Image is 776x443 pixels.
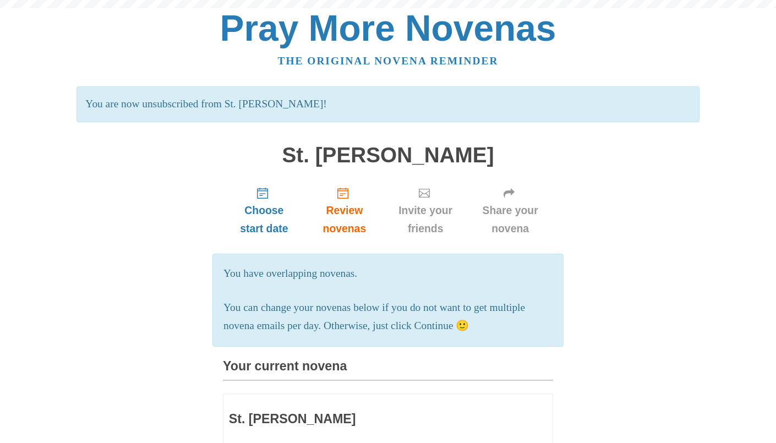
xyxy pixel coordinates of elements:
[76,86,699,122] p: You are now unsubscribed from St. [PERSON_NAME]!
[223,144,553,167] h1: St. [PERSON_NAME]
[316,201,373,238] span: Review novenas
[395,201,456,238] span: Invite your friends
[467,178,553,243] a: Share your novena
[229,412,483,426] h3: St. [PERSON_NAME]
[223,359,553,381] h3: Your current novena
[223,265,553,283] p: You have overlapping novenas.
[384,178,467,243] a: Invite your friends
[223,299,553,335] p: You can change your novenas below if you do not want to get multiple novena emails per day. Other...
[220,8,556,48] a: Pray More Novenas
[278,55,499,67] a: The original novena reminder
[234,201,294,238] span: Choose start date
[223,178,305,243] a: Choose start date
[305,178,384,243] a: Review novenas
[478,201,542,238] span: Share your novena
